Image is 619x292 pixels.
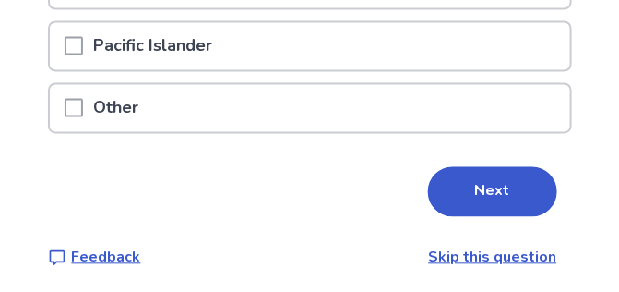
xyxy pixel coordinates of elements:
[429,248,557,268] a: Skip this question
[48,247,141,269] a: Feedback
[72,247,141,269] p: Feedback
[83,23,224,70] p: Pacific Islander
[83,85,150,132] p: Other
[428,167,557,217] button: Next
